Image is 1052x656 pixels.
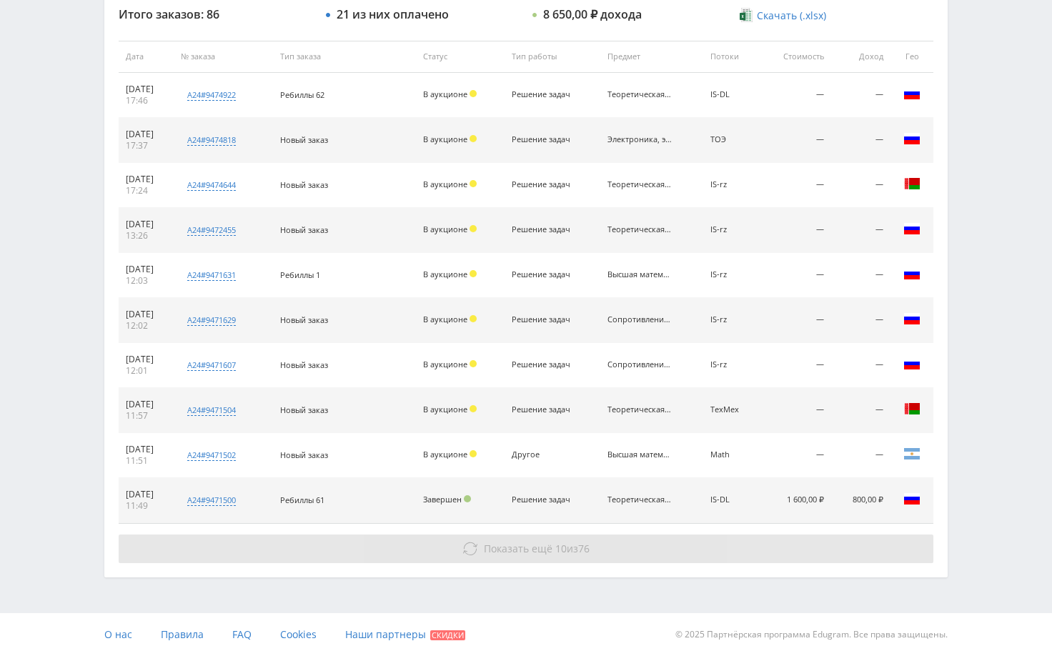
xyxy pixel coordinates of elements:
td: 1 600,00 ₽ [760,478,832,523]
span: Ребиллы 61 [280,495,324,505]
th: Потоки [703,41,760,73]
div: IS-rz [710,360,753,369]
td: — [831,208,890,253]
a: FAQ [232,613,252,656]
span: В аукционе [423,179,467,189]
div: Другое [512,450,576,459]
div: © 2025 Партнёрская программа Edugram. Все права защищены. [533,613,948,656]
div: [DATE] [126,84,167,95]
div: ТехМех [710,405,753,414]
span: В аукционе [423,224,467,234]
span: О нас [104,627,132,641]
img: blr.png [903,400,920,417]
div: Решение задач [512,315,576,324]
span: Холд [470,90,477,97]
div: Итого заказов: 86 [119,8,312,21]
img: rus.png [903,130,920,147]
div: a24#9471631 [187,269,236,281]
td: — [760,73,832,118]
span: из [484,542,590,555]
th: Предмет [600,41,703,73]
td: 800,00 ₽ [831,478,890,523]
td: — [760,163,832,208]
img: rus.png [903,265,920,282]
span: Новый заказ [280,404,328,415]
div: [DATE] [126,129,167,140]
div: a24#9472455 [187,224,236,236]
span: Скачать (.xlsx) [757,10,826,21]
div: 12:01 [126,365,167,377]
span: Холд [470,180,477,187]
div: a24#9474818 [187,134,236,146]
span: 10 [555,542,567,555]
td: — [760,298,832,343]
div: [DATE] [126,309,167,320]
img: rus.png [903,220,920,237]
div: [DATE] [126,174,167,185]
div: [DATE] [126,354,167,365]
div: 12:02 [126,320,167,332]
span: Холд [470,360,477,367]
span: Новый заказ [280,224,328,235]
th: № заказа [174,41,273,73]
div: 11:49 [126,500,167,512]
div: Решение задач [512,135,576,144]
div: a24#9474922 [187,89,236,101]
button: Показать ещё 10из76 [119,535,933,563]
a: Скачать (.xlsx) [740,9,825,23]
div: Теоретическая механика [607,405,672,414]
div: IS-rz [710,270,753,279]
td: — [831,298,890,343]
div: IS-DL [710,90,753,99]
div: Электроника, электротехника, радиотехника [607,135,672,144]
span: В аукционе [423,269,467,279]
div: 8 650,00 ₽ дохода [543,8,642,21]
div: Теоретическая механика [607,495,672,505]
span: Новый заказ [280,179,328,190]
span: В аукционе [423,89,467,99]
span: Показать ещё [484,542,552,555]
span: В аукционе [423,449,467,459]
td: — [760,343,832,388]
div: Высшая математика [607,270,672,279]
div: 11:51 [126,455,167,467]
div: 11:57 [126,410,167,422]
th: Статус [416,41,505,73]
td: — [831,433,890,478]
div: 17:24 [126,185,167,197]
span: Новый заказ [280,134,328,145]
div: 17:37 [126,140,167,151]
div: Теоретическая механика [607,180,672,189]
span: Холд [470,135,477,142]
span: Холд [470,225,477,232]
th: Тип заказа [273,41,416,73]
div: [DATE] [126,399,167,410]
div: 17:46 [126,95,167,106]
td: — [760,433,832,478]
td: — [831,163,890,208]
th: Гео [890,41,933,73]
span: Холд [470,450,477,457]
th: Дата [119,41,174,73]
div: Теоретическая механика [607,225,672,234]
a: Cookies [280,613,317,656]
img: rus.png [903,355,920,372]
a: О нас [104,613,132,656]
td: — [831,73,890,118]
td: — [760,118,832,163]
span: Правила [161,627,204,641]
div: IS-DL [710,495,753,505]
div: Сопротивление материалов [607,315,672,324]
div: [DATE] [126,264,167,275]
div: a24#9471629 [187,314,236,326]
div: Math [710,450,753,459]
td: — [831,388,890,433]
span: Скидки [430,630,465,640]
div: Решение задач [512,360,576,369]
div: a24#9471607 [187,359,236,371]
div: a24#9474644 [187,179,236,191]
span: Новый заказ [280,314,328,325]
div: Решение задач [512,495,576,505]
img: rus.png [903,310,920,327]
span: Холд [470,315,477,322]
